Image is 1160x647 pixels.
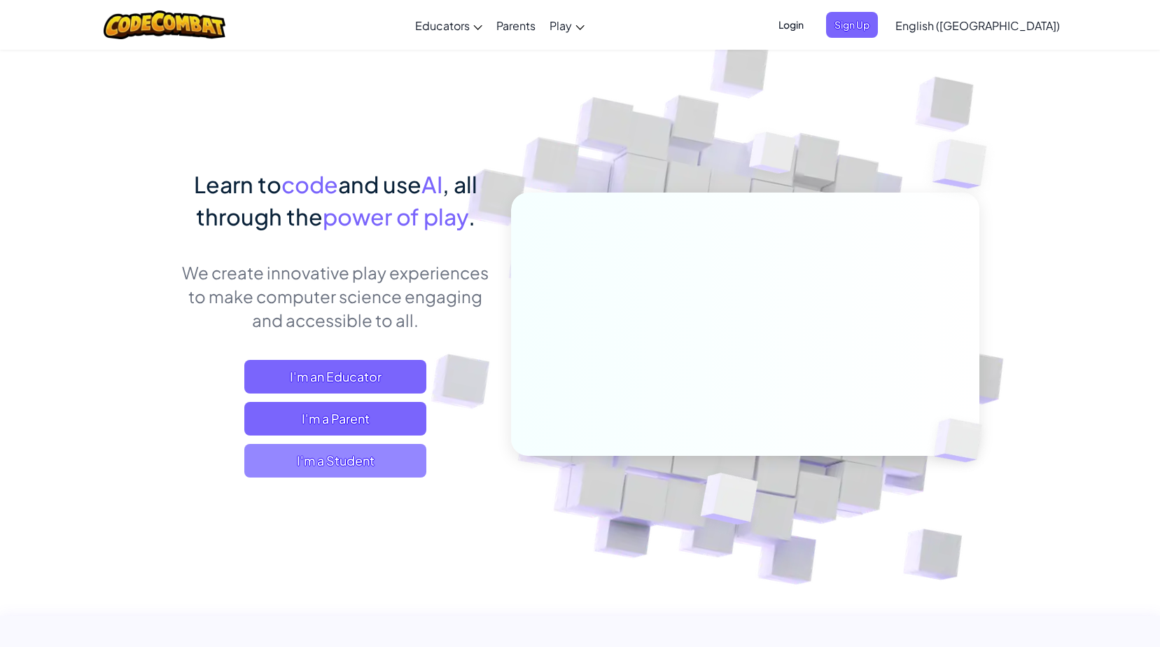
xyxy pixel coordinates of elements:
[666,443,791,559] img: Overlap cubes
[904,105,1026,223] img: Overlap cubes
[338,170,421,198] span: and use
[910,389,1015,492] img: Overlap cubes
[244,360,426,394] a: I'm an Educator
[826,12,878,38] button: Sign Up
[543,6,592,44] a: Play
[104,11,226,39] img: CodeCombat logo
[895,18,1060,33] span: English ([GEOGRAPHIC_DATA])
[468,202,475,230] span: .
[281,170,338,198] span: code
[244,402,426,436] a: I'm a Parent
[550,18,572,33] span: Play
[770,12,812,38] button: Login
[408,6,489,44] a: Educators
[323,202,468,230] span: power of play
[888,6,1067,44] a: English ([GEOGRAPHIC_DATA])
[244,444,426,478] button: I'm a Student
[181,260,490,332] p: We create innovative play experiences to make computer science engaging and accessible to all.
[421,170,442,198] span: AI
[194,170,281,198] span: Learn to
[722,104,823,209] img: Overlap cubes
[489,6,543,44] a: Parents
[415,18,470,33] span: Educators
